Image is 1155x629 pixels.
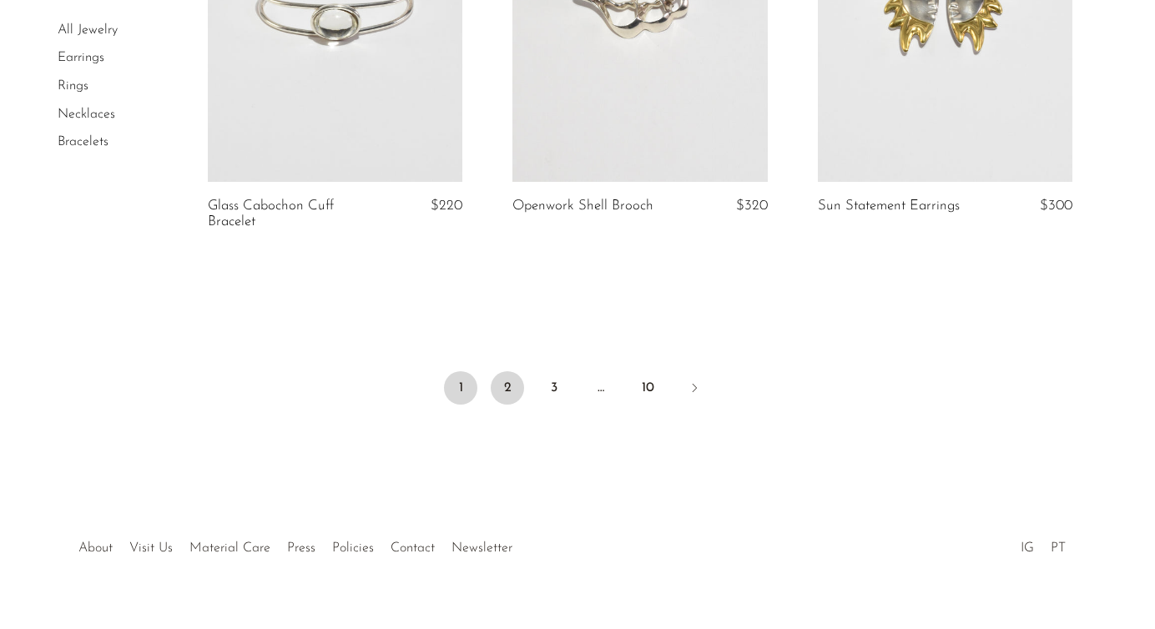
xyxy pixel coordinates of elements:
a: Necklaces [58,108,115,121]
a: About [78,541,113,555]
span: $220 [431,199,462,213]
a: Policies [332,541,374,555]
span: … [584,371,618,405]
span: $300 [1040,199,1072,213]
a: PT [1051,541,1066,555]
a: IG [1021,541,1034,555]
a: Next [678,371,711,408]
a: 2 [491,371,524,405]
a: All Jewelry [58,23,118,37]
span: 1 [444,371,477,405]
span: $320 [736,199,768,213]
a: Openwork Shell Brooch [512,199,653,214]
a: Rings [58,79,88,93]
a: Earrings [58,52,104,65]
a: Press [287,541,315,555]
a: 10 [631,371,664,405]
a: 3 [537,371,571,405]
a: Visit Us [129,541,173,555]
a: Material Care [189,541,270,555]
a: Glass Cabochon Cuff Bracelet [208,199,376,229]
a: Contact [391,541,435,555]
ul: Social Medias [1012,528,1074,560]
a: Bracelets [58,135,108,148]
a: Sun Statement Earrings [818,199,960,214]
ul: Quick links [70,528,521,560]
